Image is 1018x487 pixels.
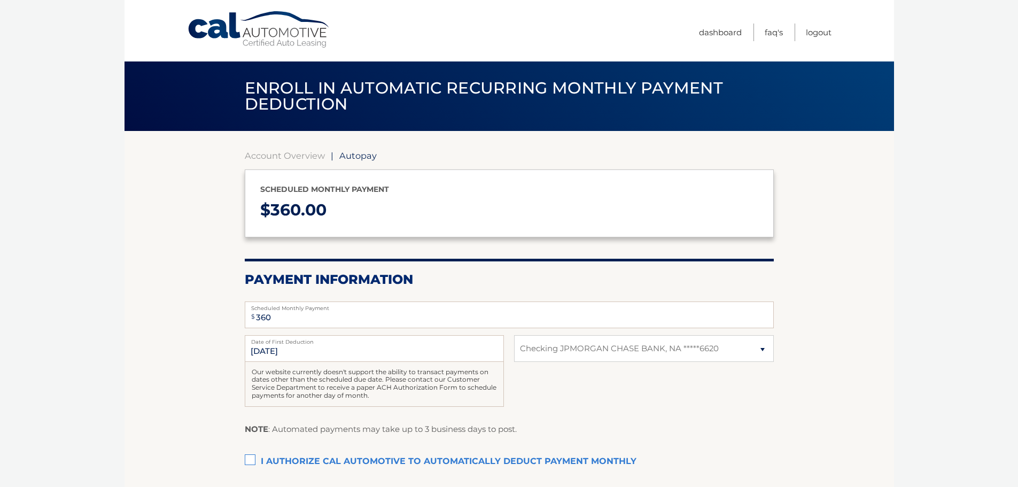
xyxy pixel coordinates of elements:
[339,150,377,161] span: Autopay
[331,150,333,161] span: |
[245,422,517,436] p: : Automated payments may take up to 3 business days to post.
[245,78,723,114] span: Enroll in automatic recurring monthly payment deduction
[245,362,504,407] div: Our website currently doesn't support the ability to transact payments on dates other than the sc...
[260,183,758,196] p: Scheduled monthly payment
[806,24,832,41] a: Logout
[260,196,758,225] p: $
[245,150,325,161] a: Account Overview
[187,11,331,49] a: Cal Automotive
[765,24,783,41] a: FAQ's
[245,335,504,362] input: Payment Date
[699,24,742,41] a: Dashboard
[270,200,327,220] span: 360.00
[245,335,504,344] label: Date of First Deduction
[245,451,774,473] label: I authorize cal automotive to automatically deduct payment monthly
[245,272,774,288] h2: Payment Information
[245,424,268,434] strong: NOTE
[245,302,774,328] input: Payment Amount
[245,302,774,310] label: Scheduled Monthly Payment
[248,305,258,329] span: $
